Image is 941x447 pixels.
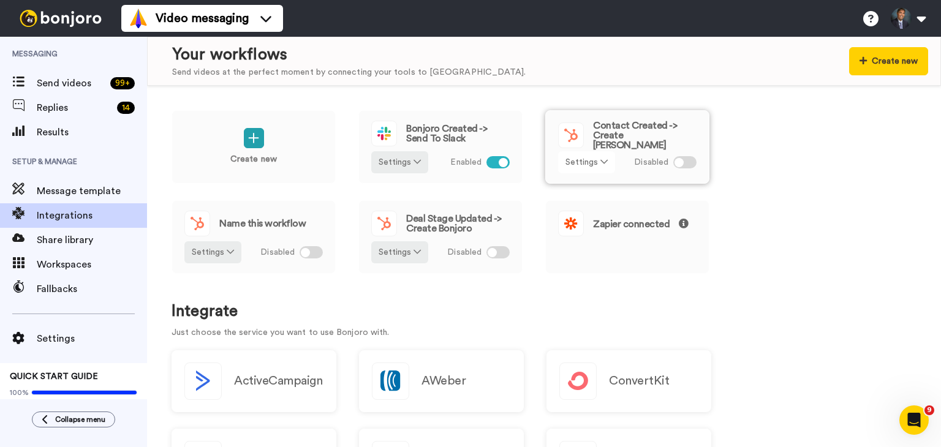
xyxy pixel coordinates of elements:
div: Send videos at the perfect moment by connecting your tools to [GEOGRAPHIC_DATA]. [172,66,526,79]
span: Deal Stage Updated -> Create Bonjoro [406,214,510,233]
img: logo_hubspot.svg [372,211,396,236]
button: ActiveCampaign [172,350,336,412]
span: Bonjoro Created -> Send To Slack [406,124,510,143]
span: Disabled [260,246,295,259]
img: logo_zapier.svg [559,211,583,236]
p: Just choose the service you want to use Bonjoro with. [172,326,916,339]
img: logo_hubspot.svg [559,123,583,148]
span: Enabled [450,156,482,169]
span: Collapse menu [55,415,105,424]
div: 99 + [110,77,135,89]
a: Name this workflowSettings Disabled [172,200,336,274]
span: Integrations [37,208,147,223]
span: Name this workflow [219,219,306,228]
span: 9 [924,405,934,415]
a: Contact Created -> Create [PERSON_NAME]Settings Disabled [545,110,709,184]
h2: ConvertKit [609,374,669,388]
img: logo_activecampaign.svg [185,363,221,399]
span: Contact Created -> Create [PERSON_NAME] [593,121,697,150]
span: Send videos [37,76,105,91]
a: Create new [172,110,336,184]
button: Settings [184,241,241,263]
img: bj-logo-header-white.svg [15,10,107,27]
span: QUICK START GUIDE [10,372,98,381]
span: Share library [37,233,147,247]
span: Workspaces [37,257,147,272]
img: logo_convertkit.svg [560,363,596,399]
button: Settings [371,241,428,263]
a: ConvertKit [546,350,711,412]
p: Create new [230,153,277,166]
h2: AWeber [421,374,466,388]
button: Collapse menu [32,411,115,427]
span: Zapier connected [593,219,689,229]
a: Bonjoro Created -> Send To SlackSettings Enabled [358,110,523,184]
button: Create new [849,47,928,75]
img: vm-color.svg [129,9,148,28]
img: logo_aweber.svg [372,363,409,399]
a: Zapier connected [545,200,709,274]
span: Results [37,125,147,140]
a: Deal Stage Updated -> Create BonjoroSettings Disabled [358,200,523,274]
img: logo_hubspot.svg [185,211,210,236]
div: Your workflows [172,43,526,66]
h1: Integrate [172,302,916,320]
span: Video messaging [156,10,249,27]
button: Settings [558,151,615,173]
a: AWeber [359,350,524,412]
span: 100% [10,388,29,397]
img: logo_slack.svg [372,121,396,146]
span: Replies [37,100,112,115]
span: Settings [37,331,147,346]
h2: ActiveCampaign [234,374,322,388]
iframe: Intercom live chat [899,405,929,435]
div: 14 [117,102,135,114]
button: Settings [371,151,428,173]
span: Disabled [634,156,668,169]
span: Message template [37,184,147,198]
span: Disabled [447,246,482,259]
span: Fallbacks [37,282,147,296]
